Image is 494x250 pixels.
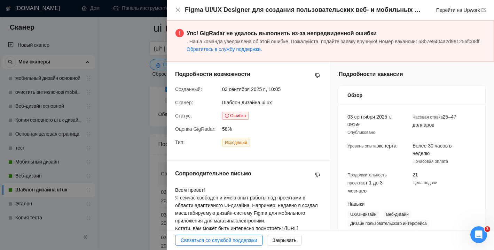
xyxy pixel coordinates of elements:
span: не нравится [315,73,320,78]
span: закрывать [175,7,181,13]
font: Оценка GigRadar: [175,126,215,132]
font: Почасовая оплата [413,159,448,164]
font: Навыки [347,201,364,207]
button: Закрывать [267,235,302,246]
font: UX/UI-дизайн [350,212,376,217]
font: Всем привет! [175,187,205,193]
font: Сканер: [175,100,193,105]
button: Закрывать [175,7,181,13]
font: Шаблон дизайна ui ux [222,100,272,105]
font: 03 сентября 2025 г., 10:05 [222,86,281,92]
font: 03 сентября 2025 г., 09:59 [347,114,392,127]
font: Более 30 часов в неделю [413,143,452,156]
font: Цена подачи [413,180,437,185]
font: . Наша команда уведомлена об этой ошибке. Пожалуйста, подайте заявку вручную! Номер вакансии: 68b... [187,39,481,44]
font: 58% [222,126,232,132]
font: Я сейчас свободен и имею опыт работы над проектами в области адаптивного UI-дизайна. Например, не... [175,195,318,224]
iframe: Интерком-чат в режиме реального времени [470,226,487,243]
font: Опубликовано [347,130,375,135]
font: Упс! GigRadar не удалось выполнить из-за непредвиденной ошибки [187,30,377,36]
font: Дизайн пользовательского интерфейса [350,221,427,226]
font: Уровень опыта [347,144,376,149]
a: Перейти на Upworkэкспорт [436,7,486,13]
font: Обзор [347,92,362,98]
font: от 1 до 3 месяцев [347,180,383,194]
font: эксперта [376,143,396,149]
button: не нравится [313,171,322,179]
font: Связаться со службой поддержки [181,237,257,243]
font: Статус: [175,113,192,119]
font: Подробности вакансии [339,71,403,77]
span: восклицательный круг [175,29,184,37]
font: 21 [413,172,418,177]
font: Часовая ставка [413,115,443,120]
font: Исходящий [225,140,247,145]
span: не нравится [315,172,320,178]
button: Связаться со службой поддержки [175,235,263,246]
font: Ошибка [230,113,246,118]
button: не нравится [313,71,322,80]
font: Закрывать [273,237,297,243]
font: 3 [486,227,489,231]
font: 25–47 долларов [413,114,456,128]
font: Подробности возможности [175,71,250,77]
font: Figma UI/UX Designer для создания пользовательских веб- и мобильных UI-комплектов [185,6,459,13]
font: Сопроводительное письмо [175,171,251,176]
font: Продолжительность проекта [347,173,387,185]
span: восклицательный круг [225,114,229,118]
font: Кстати, вам может быть интересно посмотреть: ([URL][DOMAIN_NAME]) - Мобильное приложение для прод... [175,226,308,247]
font: Тип: [175,139,185,145]
a: Обратитесь в службу поддержки. [187,46,262,52]
span: экспорт [481,8,486,12]
font: Веб-дизайн [386,212,409,217]
font: Перейти на Upwork [436,7,480,13]
font: Созданный: [175,86,202,92]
